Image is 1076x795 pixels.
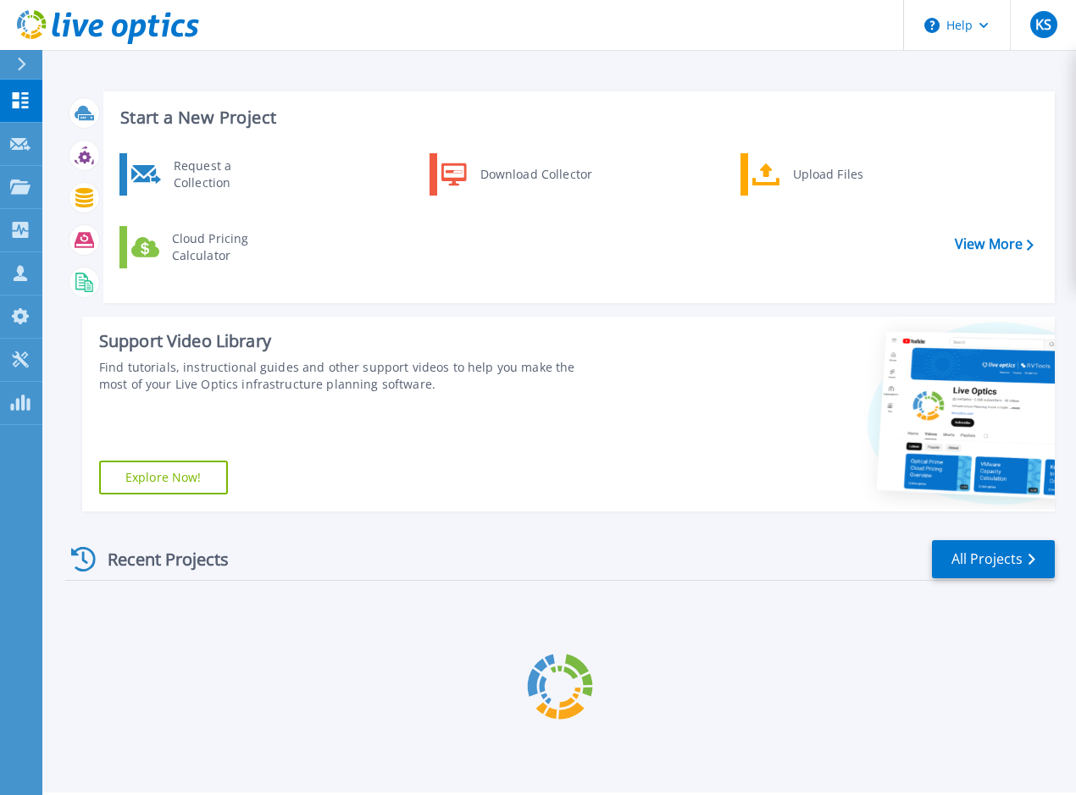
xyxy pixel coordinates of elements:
div: Request a Collection [165,157,289,191]
a: Upload Files [740,153,914,196]
div: Find tutorials, instructional guides and other support videos to help you make the most of your L... [99,359,605,393]
div: Cloud Pricing Calculator [164,230,289,264]
div: Download Collector [472,157,600,191]
a: Download Collector [430,153,603,196]
div: Support Video Library [99,330,605,352]
a: View More [955,236,1034,252]
a: Cloud Pricing Calculator [119,226,293,268]
div: Recent Projects [65,538,252,580]
a: All Projects [932,540,1055,578]
div: Upload Files [785,157,910,191]
a: Explore Now! [99,461,228,494]
h3: Start a New Project [120,108,1033,127]
span: KS [1035,18,1051,31]
a: Request a Collection [119,153,293,196]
